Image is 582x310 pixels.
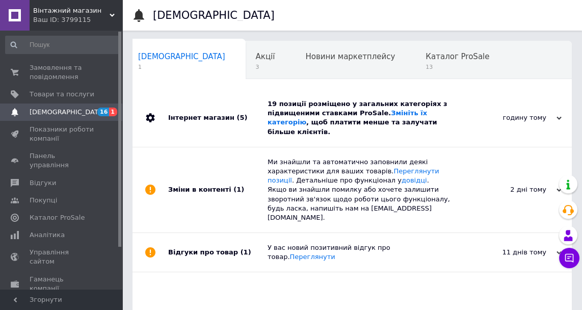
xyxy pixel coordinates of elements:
[168,147,268,232] div: Зміни в контенті
[290,253,335,261] a: Переглянути
[559,248,579,268] button: Чат з покупцем
[460,185,562,194] div: 2 дні тому
[30,248,94,266] span: Управління сайтом
[30,275,94,293] span: Гаманець компанії
[30,213,85,222] span: Каталог ProSale
[30,63,94,82] span: Замовлення та повідомлення
[33,15,122,24] div: Ваш ID: 3799115
[168,233,268,272] div: Відгуки про товар
[30,108,105,117] span: [DEMOGRAPHIC_DATA]
[5,36,120,54] input: Пошук
[426,63,489,71] span: 13
[30,230,65,240] span: Аналітика
[30,90,94,99] span: Товари та послуги
[426,52,489,61] span: Каталог ProSale
[256,63,275,71] span: 3
[30,151,94,170] span: Панель управління
[460,113,562,122] div: годину тому
[168,89,268,147] div: Інтернет магазин
[30,125,94,143] span: Показники роботи компанії
[256,52,275,61] span: Акції
[268,99,460,137] div: 19 позиції розміщено у загальних категоріях з підвищеними ставками ProSale. , щоб платити менше т...
[402,176,427,184] a: довідці
[236,114,247,121] span: (5)
[109,108,117,116] span: 1
[30,196,57,205] span: Покупці
[138,52,225,61] span: [DEMOGRAPHIC_DATA]
[97,108,109,116] span: 16
[268,243,460,262] div: У вас новий позитивний відгук про товар.
[33,6,110,15] span: Вінтажний магазин
[460,248,562,257] div: 11 днів тому
[241,248,251,256] span: (1)
[30,178,56,188] span: Відгуки
[268,158,460,222] div: Ми знайшли та автоматично заповнили деякі характеристики для ваших товарів. . Детальніше про функ...
[305,52,395,61] span: Новини маркетплейсу
[138,63,225,71] span: 1
[153,9,275,21] h1: [DEMOGRAPHIC_DATA]
[233,186,244,193] span: (1)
